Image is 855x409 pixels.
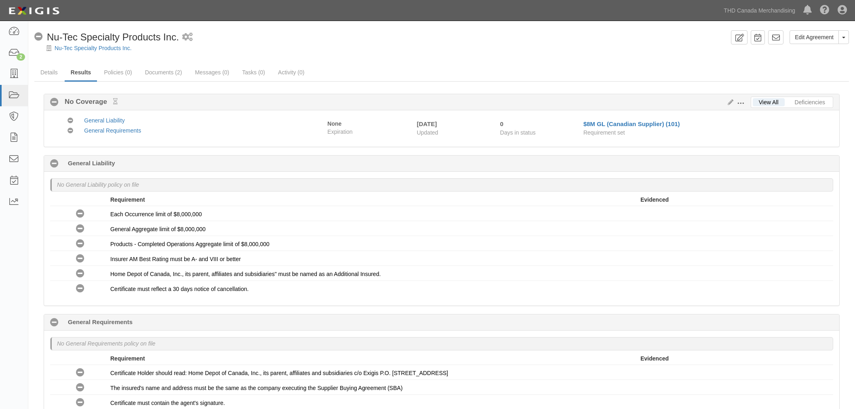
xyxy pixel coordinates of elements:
[57,339,156,348] p: No General Requirements policy on file
[110,286,248,292] span: Certificate must reflect a 30 days notice of cancellation.
[189,64,235,80] a: Messages (0)
[67,128,73,134] i: No Coverage
[6,4,62,18] img: logo-5460c22ac91f19d4615b14bd174203de0afe785f0fc80cf4dbbc73dc1793850b.png
[110,256,241,262] span: Insurer AM Best Rating must be A- and VIII or better
[113,98,118,105] small: Pending Review
[110,211,202,217] span: Each Occurrence limit of $8,000,000
[753,98,785,106] a: View All
[76,240,84,248] i: No Coverage
[50,98,59,107] i: No Coverage
[417,129,438,136] span: Updated
[76,398,84,407] i: No Coverage
[76,225,84,233] i: No Coverage
[34,30,179,44] div: Nu-Tec Specialty Products Inc.
[110,241,270,247] span: Products - Completed Operations Aggregate limit of $8,000,000
[76,210,84,218] i: No Coverage
[76,384,84,392] i: No Coverage
[50,160,59,168] i: No Coverage 0 days (since 10/14/2025)
[34,64,64,80] a: Details
[417,120,488,128] div: [DATE]
[76,270,84,278] i: No Coverage
[139,64,188,80] a: Documents (2)
[640,196,669,203] strong: Evidenced
[76,255,84,263] i: No Coverage
[272,64,310,80] a: Activity (0)
[59,97,118,107] b: No Coverage
[789,98,831,106] a: Deficiencies
[500,120,577,128] div: Since 10/14/2025
[67,118,73,124] i: No Coverage
[68,159,115,167] b: General Liability
[34,33,43,41] i: No Coverage
[76,285,84,293] i: No Coverage
[55,45,132,51] a: Nu-Tec Specialty Products Inc.
[110,196,145,203] strong: Requirement
[47,32,179,42] span: Nu-Tec Specialty Products Inc.
[327,128,411,136] span: Expiration
[110,385,402,391] span: The insured's name and address must be the same as the company executing the Supplier Buying Agre...
[110,226,206,232] span: General Aggregate limit of $8,000,000
[76,369,84,377] i: No Coverage
[720,2,799,19] a: THD Canada Merchandising
[68,318,133,326] b: General Requirements
[57,181,139,189] p: No General Liability policy on file
[110,400,225,406] span: Certificate must contain the agent's signature.
[65,64,97,82] a: Results
[182,33,193,42] i: 1 scheduled workflow
[110,271,381,277] span: Home Depot of Canada, Inc., its parent, affiliates and subsidiaries" must be named as an Addition...
[110,370,448,376] span: Certificate Holder should read: Home Depot of Canada, Inc., its parent, affiliates and subsidiari...
[84,117,124,124] a: General Liability
[98,64,138,80] a: Policies (0)
[236,64,271,80] a: Tasks (0)
[50,318,59,327] i: No Coverage 0 days (since 10/14/2025)
[820,6,830,15] i: Help Center - Complianz
[84,127,141,134] a: General Requirements
[583,129,625,136] span: Requirement set
[790,30,839,44] a: Edit Agreement
[327,120,341,127] strong: None
[17,53,25,61] div: 2
[724,99,733,105] a: Edit Results
[500,129,536,136] span: Days in status
[583,120,680,127] a: $8M GL (Canadian Supplier) (101)
[110,355,145,362] strong: Requirement
[640,355,669,362] strong: Evidenced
